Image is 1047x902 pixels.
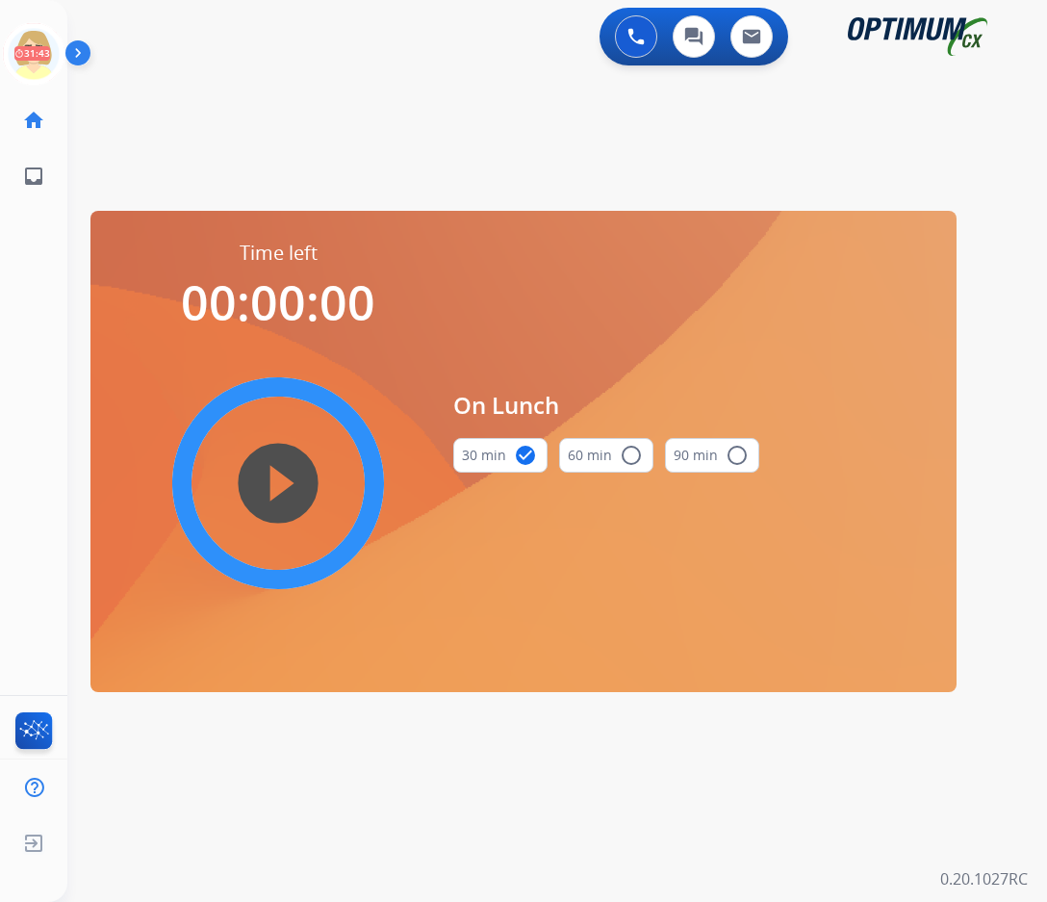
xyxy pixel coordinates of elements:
mat-icon: inbox [22,165,45,188]
mat-icon: home [22,109,45,132]
mat-icon: radio_button_unchecked [726,444,749,467]
button: 60 min [559,438,653,473]
span: On Lunch [453,388,759,423]
span: 00:00:00 [181,270,375,335]
p: 0.20.1027RC [940,867,1028,890]
span: Time left [240,240,318,267]
button: 30 min [453,438,548,473]
mat-icon: radio_button_unchecked [620,444,643,467]
mat-icon: play_circle_filled [267,472,290,495]
button: 90 min [665,438,759,473]
mat-icon: check_circle [514,444,537,467]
